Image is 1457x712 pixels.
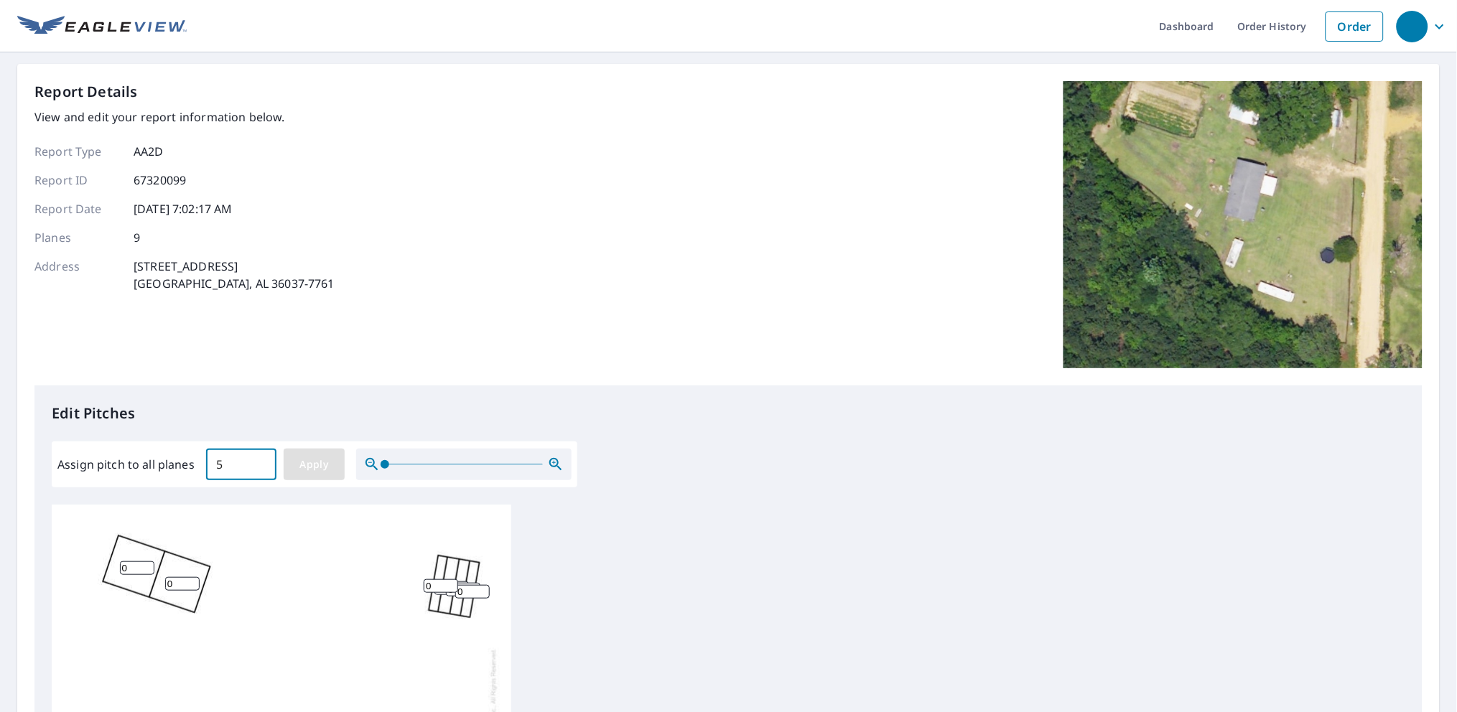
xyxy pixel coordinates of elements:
[134,143,164,160] p: AA2D
[295,456,333,474] span: Apply
[34,200,121,217] p: Report Date
[134,258,335,292] p: [STREET_ADDRESS] [GEOGRAPHIC_DATA], AL 36037-7761
[206,444,276,484] input: 00.0
[284,449,345,480] button: Apply
[34,172,121,189] p: Report ID
[34,143,121,160] p: Report Type
[1326,11,1384,42] a: Order
[134,200,233,217] p: [DATE] 7:02:17 AM
[34,258,121,292] p: Address
[34,81,138,103] p: Report Details
[52,403,1405,424] p: Edit Pitches
[34,229,121,246] p: Planes
[134,172,186,189] p: 67320099
[134,229,140,246] p: 9
[17,16,187,37] img: EV Logo
[57,456,195,473] label: Assign pitch to all planes
[34,108,335,126] p: View and edit your report information below.
[1063,81,1423,368] img: Top image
